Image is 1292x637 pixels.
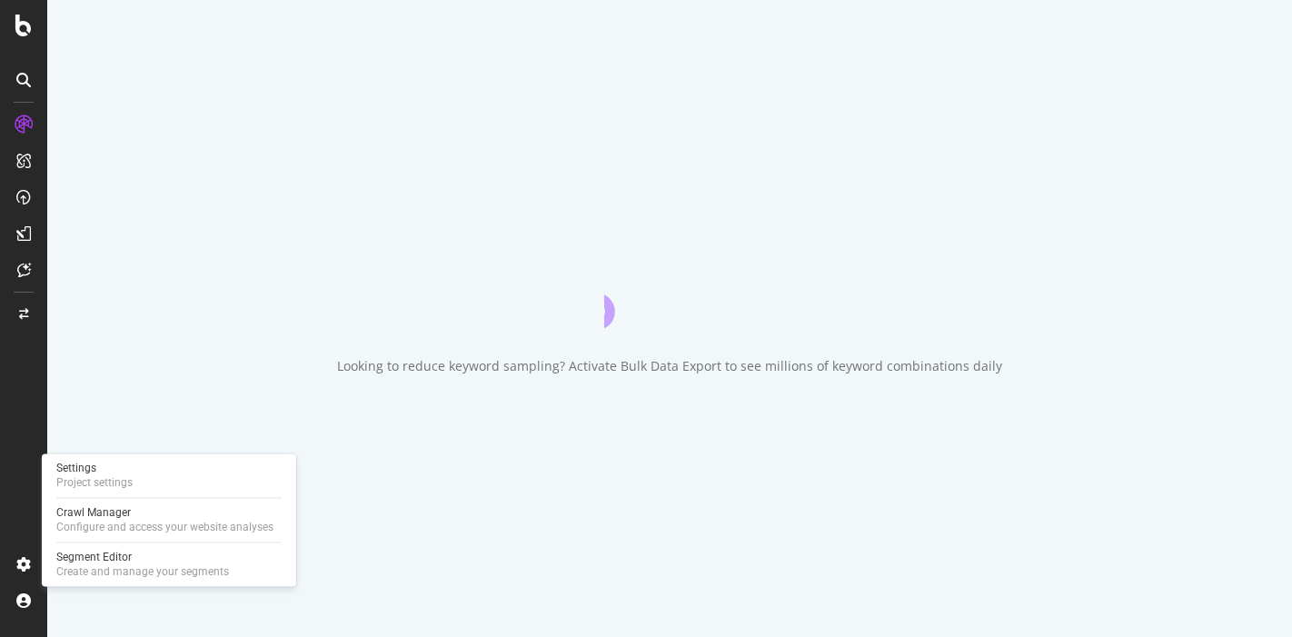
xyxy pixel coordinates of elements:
[604,263,735,328] div: animation
[56,550,229,564] div: Segment Editor
[49,503,289,536] a: Crawl ManagerConfigure and access your website analyses
[56,461,133,475] div: Settings
[56,564,229,579] div: Create and manage your segments
[56,520,273,534] div: Configure and access your website analyses
[56,475,133,490] div: Project settings
[56,505,273,520] div: Crawl Manager
[337,357,1002,375] div: Looking to reduce keyword sampling? Activate Bulk Data Export to see millions of keyword combinat...
[49,459,289,492] a: SettingsProject settings
[49,548,289,581] a: Segment EditorCreate and manage your segments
